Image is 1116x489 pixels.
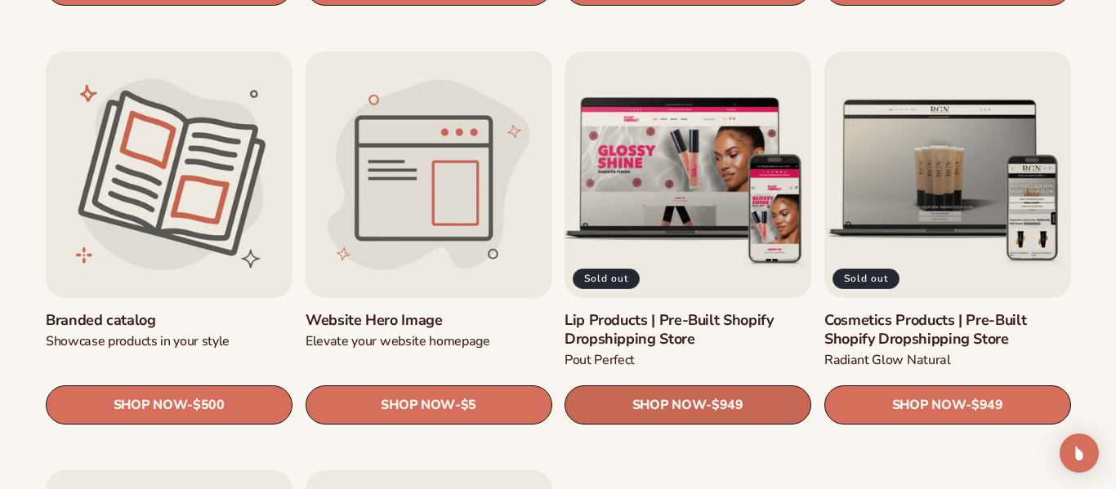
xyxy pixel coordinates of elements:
[1060,433,1099,473] div: Open Intercom Messenger
[632,397,706,412] span: SHOP NOW
[824,310,1071,349] a: Cosmetics Products | Pre-Built Shopify Dropshipping Store
[891,397,965,412] span: SHOP NOW
[114,397,187,412] span: SHOP NOW
[565,310,811,349] a: Lip Products | Pre-Built Shopify Dropshipping Store
[460,398,475,413] span: $5
[565,385,811,425] a: SHOP NOW- $949
[46,385,292,425] a: SHOP NOW- $500
[193,398,225,413] span: $500
[712,398,743,413] span: $949
[46,310,292,329] a: Branded catalog
[971,398,1002,413] span: $949
[824,385,1071,425] a: SHOP NOW- $949
[381,397,454,412] span: SHOP NOW
[306,385,552,425] a: SHOP NOW- $5
[306,310,552,329] a: Website Hero Image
